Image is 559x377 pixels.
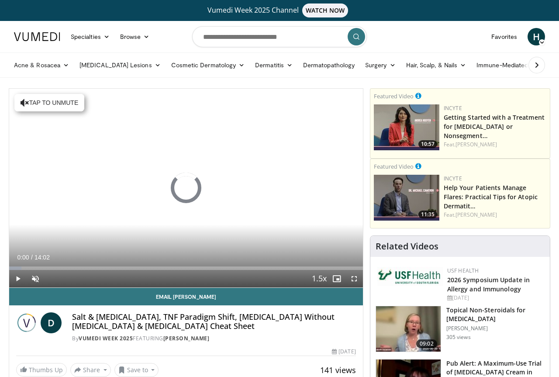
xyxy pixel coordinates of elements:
a: Surgery [360,56,401,74]
input: Search topics, interventions [192,26,367,47]
a: Thumbs Up [16,363,67,377]
a: Cosmetic Dermatology [166,56,250,74]
a: D [41,312,62,333]
a: Browse [115,28,155,45]
span: WATCH NOW [302,3,349,17]
img: 601112bd-de26-4187-b266-f7c9c3587f14.png.150x105_q85_crop-smart_upscale.jpg [374,175,439,221]
a: USF Health [447,267,479,274]
button: Play [9,270,27,287]
a: Specialties [66,28,115,45]
div: By FEATURING [72,335,356,342]
div: Feat. [444,211,546,219]
button: Fullscreen [345,270,363,287]
img: 6ba8804a-8538-4002-95e7-a8f8012d4a11.png.150x105_q85_autocrop_double_scale_upscale_version-0.2.jpg [377,267,443,286]
a: [PERSON_NAME] [163,335,210,342]
div: Feat. [444,141,546,149]
button: Share [70,363,111,377]
button: Tap to unmute [14,94,84,111]
small: Featured Video [374,92,414,100]
span: 14:02 [35,254,50,261]
a: [MEDICAL_DATA] Lesions [74,56,166,74]
span: 11:35 [418,211,437,218]
a: Incyte [444,175,462,182]
a: Getting Started with a Treatment for [MEDICAL_DATA] or Nonsegment… [444,113,545,140]
a: Vumedi Week 2025 [79,335,133,342]
a: [PERSON_NAME] [455,141,497,148]
a: [PERSON_NAME] [455,211,497,218]
a: 11:35 [374,175,439,221]
video-js: Video Player [9,89,363,288]
small: Featured Video [374,163,414,170]
span: / [31,254,33,261]
div: [DATE] [332,348,355,356]
a: Incyte [444,104,462,112]
a: Email [PERSON_NAME] [9,288,363,305]
p: 305 views [446,334,471,341]
h4: Related Videos [376,241,438,252]
span: 141 views [320,365,356,375]
button: Enable picture-in-picture mode [328,270,345,287]
h4: Salt & [MEDICAL_DATA], TNF Paradigm Shift, [MEDICAL_DATA] Without [MEDICAL_DATA] & [MEDICAL_DATA]... [72,312,356,331]
a: Vumedi Week 2025 ChannelWATCH NOW [15,3,544,17]
a: 2026 Symposium Update in Allergy and Immunology [447,276,530,293]
a: Dermatitis [250,56,298,74]
a: Acne & Rosacea [9,56,74,74]
span: 10:57 [418,140,437,148]
img: e02a99de-beb8-4d69-a8cb-018b1ffb8f0c.png.150x105_q85_crop-smart_upscale.jpg [374,104,439,150]
span: 0:00 [17,254,29,261]
button: Playback Rate [311,270,328,287]
a: 10:57 [374,104,439,150]
img: VuMedi Logo [14,32,60,41]
div: [DATE] [447,294,543,302]
a: Dermatopathology [298,56,360,74]
a: 09:02 Topical Non-Steroidals for [MEDICAL_DATA] [PERSON_NAME] 305 views [376,306,545,352]
span: 09:02 [416,339,437,348]
a: Favorites [486,28,522,45]
button: Unmute [27,270,44,287]
img: 34a4b5e7-9a28-40cd-b963-80fdb137f70d.150x105_q85_crop-smart_upscale.jpg [376,306,441,352]
a: H [528,28,545,45]
a: Help Your Patients Manage Flares: Practical Tips for Atopic Dermatit… [444,183,538,210]
div: Progress Bar [9,266,363,270]
p: [PERSON_NAME] [446,325,545,332]
img: Vumedi Week 2025 [16,312,37,333]
a: Immune-Mediated [471,56,542,74]
button: Save to [114,363,159,377]
h3: Topical Non-Steroidals for [MEDICAL_DATA] [446,306,545,323]
a: Hair, Scalp, & Nails [401,56,471,74]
